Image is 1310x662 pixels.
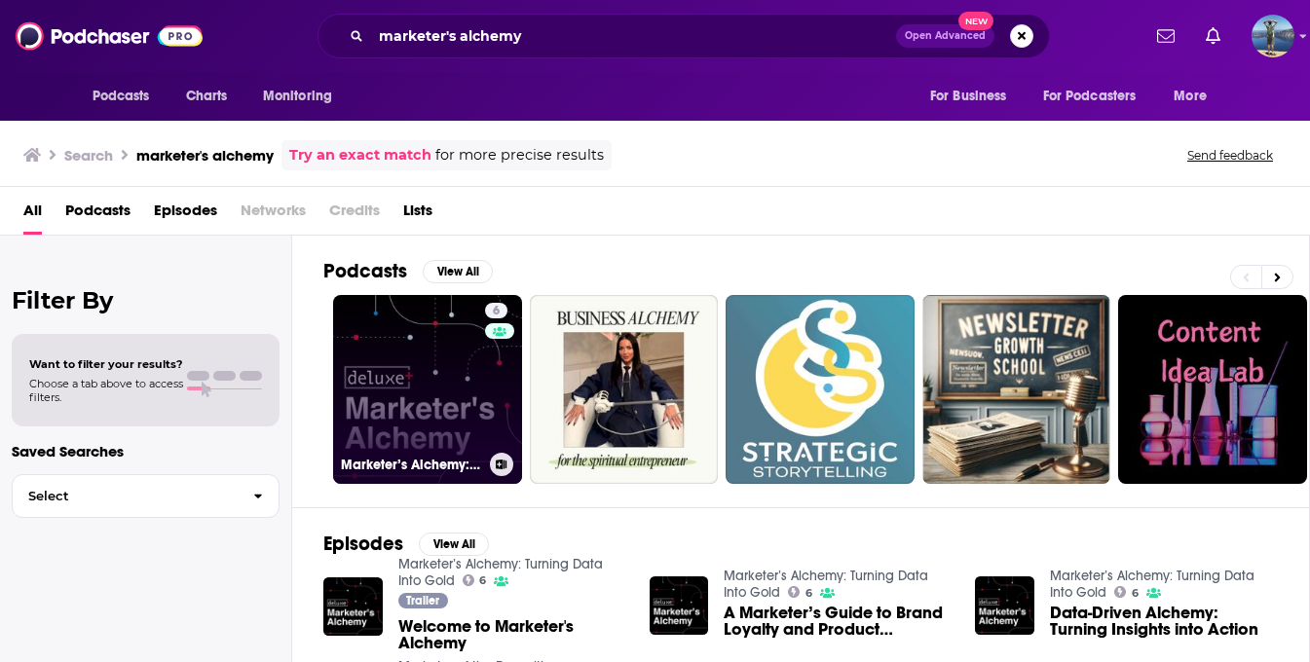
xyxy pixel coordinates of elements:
[341,457,482,473] h3: Marketer’s Alchemy: Turning Data Into Gold
[79,78,175,115] button: open menu
[406,595,439,607] span: Trailer
[1132,589,1139,598] span: 6
[419,533,489,556] button: View All
[724,568,928,601] a: Marketer’s Alchemy: Turning Data Into Gold
[1050,568,1254,601] a: Marketer’s Alchemy: Turning Data Into Gold
[323,532,403,556] h2: Episodes
[463,574,487,586] a: 6
[1181,147,1279,164] button: Send feedback
[289,144,431,166] a: Try an exact match
[398,618,626,651] a: Welcome to Marketer's Alchemy
[1174,83,1207,110] span: More
[136,146,274,165] h3: marketer's alchemy
[64,146,113,165] h3: Search
[398,556,603,589] a: Marketer’s Alchemy: Turning Data Into Gold
[93,83,150,110] span: Podcasts
[323,259,407,283] h2: Podcasts
[423,260,493,283] button: View All
[318,14,1050,58] div: Search podcasts, credits, & more...
[1030,78,1165,115] button: open menu
[958,12,993,30] span: New
[323,532,489,556] a: EpisodesView All
[403,195,432,235] a: Lists
[371,20,896,52] input: Search podcasts, credits, & more...
[650,576,709,636] img: A Marketer’s Guide to Brand Loyalty and Product Innovation
[12,474,280,518] button: Select
[23,195,42,235] a: All
[1043,83,1137,110] span: For Podcasters
[1114,586,1139,598] a: 6
[263,83,332,110] span: Monitoring
[1050,605,1278,638] a: Data-Driven Alchemy: Turning Insights into Action
[186,83,228,110] span: Charts
[16,18,203,55] img: Podchaser - Follow, Share and Rate Podcasts
[241,195,306,235] span: Networks
[323,577,383,637] img: Welcome to Marketer's Alchemy
[13,490,238,502] span: Select
[173,78,240,115] a: Charts
[930,83,1007,110] span: For Business
[329,195,380,235] span: Credits
[917,78,1031,115] button: open menu
[29,357,183,371] span: Want to filter your results?
[896,24,994,48] button: Open AdvancedNew
[333,295,522,484] a: 6Marketer’s Alchemy: Turning Data Into Gold
[788,586,812,598] a: 6
[805,589,812,598] span: 6
[1252,15,1294,57] span: Logged in as matt44812
[975,576,1034,636] img: Data-Driven Alchemy: Turning Insights into Action
[65,195,131,235] a: Podcasts
[479,576,486,585] span: 6
[485,303,507,318] a: 6
[1198,19,1228,53] a: Show notifications dropdown
[12,442,280,460] p: Saved Searches
[154,195,217,235] a: Episodes
[29,377,183,404] span: Choose a tab above to access filters.
[905,31,986,41] span: Open Advanced
[1149,19,1182,53] a: Show notifications dropdown
[1160,78,1231,115] button: open menu
[323,259,493,283] a: PodcastsView All
[249,78,357,115] button: open menu
[435,144,604,166] span: for more precise results
[1252,15,1294,57] button: Show profile menu
[724,605,952,638] a: A Marketer’s Guide to Brand Loyalty and Product Innovation
[12,286,280,314] h2: Filter By
[1252,15,1294,57] img: User Profile
[493,302,500,321] span: 6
